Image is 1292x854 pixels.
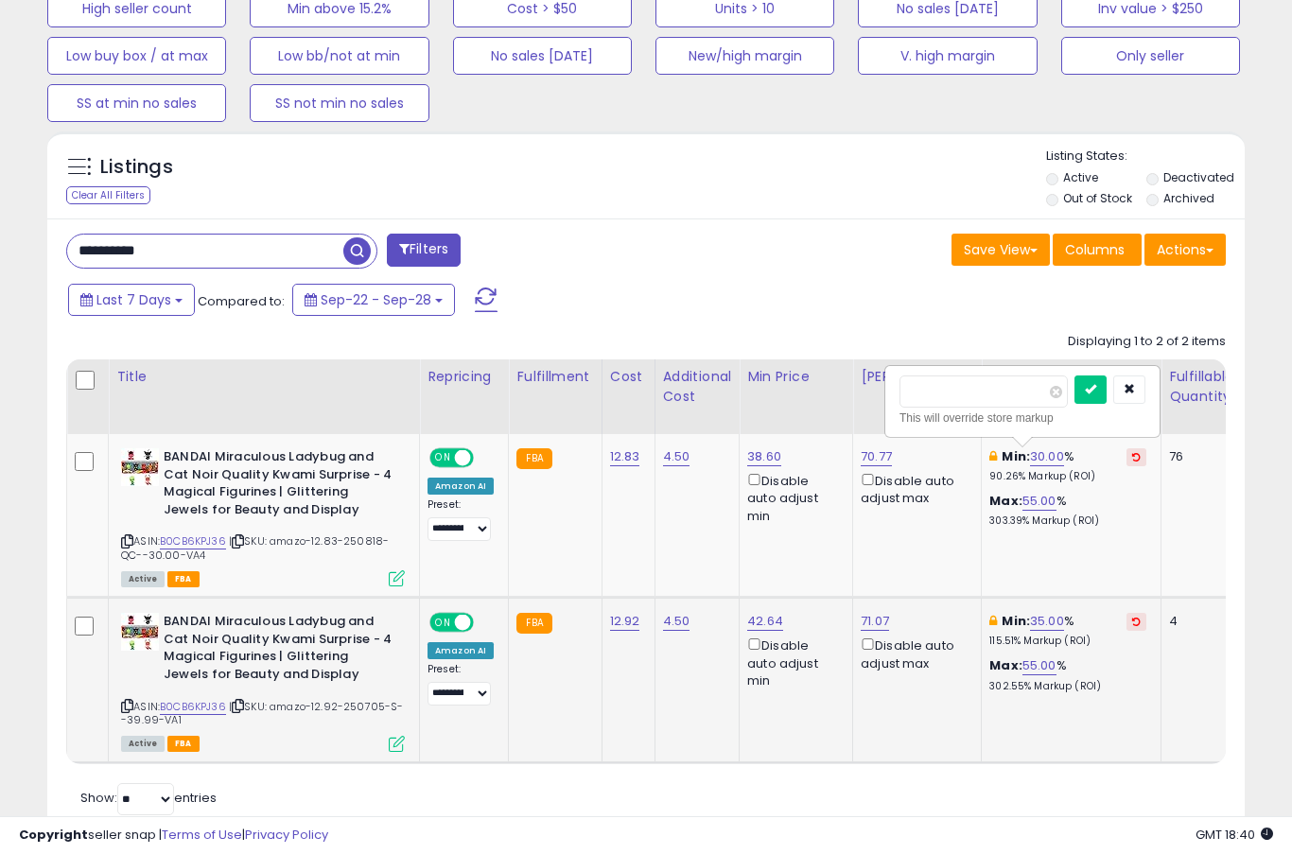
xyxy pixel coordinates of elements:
[610,367,647,387] div: Cost
[989,657,1146,692] div: %
[121,533,389,562] span: | SKU: amazo-12.83-250818-QC--30.00-VA4
[164,448,393,523] b: BANDAI Miraculous Ladybug and Cat Noir Quality Kwami Surprise - 4 Magical Figurines | Glittering ...
[66,186,150,204] div: Clear All Filters
[982,359,1161,434] th: The percentage added to the cost of goods (COGS) that forms the calculator for Min & Max prices.
[952,234,1050,266] button: Save View
[989,615,997,627] i: This overrides the store level min markup for this listing
[1144,234,1226,266] button: Actions
[989,613,1146,648] div: %
[250,37,428,75] button: Low bb/not at min
[989,514,1146,528] p: 303.39% Markup (ROI)
[121,448,405,584] div: ASIN:
[47,37,226,75] button: Low buy box / at max
[431,450,455,466] span: ON
[747,612,783,631] a: 42.64
[1063,169,1098,185] label: Active
[198,292,285,310] span: Compared to:
[1061,37,1240,75] button: Only seller
[167,736,200,752] span: FBA
[453,37,632,75] button: No sales [DATE]
[387,234,461,267] button: Filters
[861,447,892,466] a: 70.77
[747,447,781,466] a: 38.60
[663,612,690,631] a: 4.50
[116,367,411,387] div: Title
[1065,240,1125,259] span: Columns
[1022,656,1056,675] a: 55.00
[1163,190,1214,206] label: Archived
[1169,613,1228,630] div: 4
[610,612,640,631] a: 12.92
[428,478,494,495] div: Amazon AI
[428,367,500,387] div: Repricing
[516,613,551,634] small: FBA
[19,826,88,844] strong: Copyright
[663,367,732,407] div: Additional Cost
[1046,148,1245,166] p: Listing States:
[747,470,838,525] div: Disable auto adjust min
[428,498,494,541] div: Preset:
[1169,448,1228,465] div: 76
[747,367,845,387] div: Min Price
[1132,617,1141,626] i: Revert to store-level Min Markup
[250,84,428,122] button: SS not min no sales
[516,448,551,469] small: FBA
[610,447,640,466] a: 12.83
[68,284,195,316] button: Last 7 Days
[47,84,226,122] button: SS at min no sales
[321,290,431,309] span: Sep-22 - Sep-28
[989,680,1146,693] p: 302.55% Markup (ROI)
[861,612,889,631] a: 71.07
[663,447,690,466] a: 4.50
[861,635,967,671] div: Disable auto adjust max
[428,642,494,659] div: Amazon AI
[160,699,226,715] a: B0CB6KPJ36
[989,493,1146,528] div: %
[80,789,217,807] span: Show: entries
[471,450,501,466] span: OFF
[989,492,1022,510] b: Max:
[162,826,242,844] a: Terms of Use
[1132,452,1141,462] i: Revert to store-level Min Markup
[1163,169,1234,185] label: Deactivated
[121,613,159,651] img: 51yS7ojyRFL._SL40_.jpg
[121,571,165,587] span: All listings currently available for purchase on Amazon
[899,409,1145,427] div: This will override store markup
[989,635,1146,648] p: 115.51% Markup (ROI)
[96,290,171,309] span: Last 7 Days
[1002,447,1030,465] b: Min:
[1169,367,1234,407] div: Fulfillable Quantity
[516,367,593,387] div: Fulfillment
[428,663,494,706] div: Preset:
[431,615,455,631] span: ON
[1063,190,1132,206] label: Out of Stock
[19,827,328,845] div: seller snap | |
[1196,826,1273,844] span: 2025-10-6 18:40 GMT
[655,37,834,75] button: New/high margin
[292,284,455,316] button: Sep-22 - Sep-28
[245,826,328,844] a: Privacy Policy
[1022,492,1056,511] a: 55.00
[160,533,226,549] a: B0CB6KPJ36
[1068,333,1226,351] div: Displaying 1 to 2 of 2 items
[1030,612,1064,631] a: 35.00
[861,470,967,507] div: Disable auto adjust max
[121,448,159,486] img: 51yS7ojyRFL._SL40_.jpg
[989,470,1146,483] p: 90.26% Markup (ROI)
[1002,612,1030,630] b: Min:
[1030,447,1064,466] a: 30.00
[121,613,405,749] div: ASIN:
[167,571,200,587] span: FBA
[861,367,973,387] div: [PERSON_NAME]
[858,37,1037,75] button: V. high margin
[164,613,393,688] b: BANDAI Miraculous Ladybug and Cat Noir Quality Kwami Surprise - 4 Magical Figurines | Glittering ...
[121,699,404,727] span: | SKU: amazo-12.92-250705-S--39.99-VA1
[1053,234,1142,266] button: Columns
[989,656,1022,674] b: Max:
[121,736,165,752] span: All listings currently available for purchase on Amazon
[471,615,501,631] span: OFF
[989,448,1146,483] div: %
[747,635,838,689] div: Disable auto adjust min
[100,154,173,181] h5: Listings
[989,450,997,462] i: This overrides the store level min markup for this listing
